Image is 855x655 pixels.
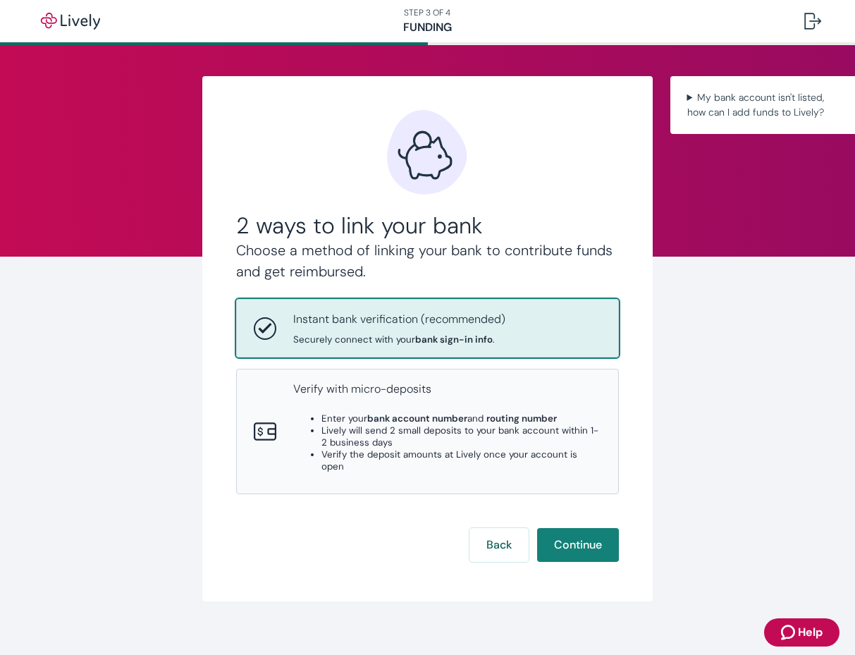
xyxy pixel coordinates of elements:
p: Verify with micro-deposits [293,381,602,398]
span: Help [798,624,823,641]
li: Enter your and [321,412,602,424]
p: Instant bank verification (recommended) [293,311,505,328]
img: Lively [31,13,110,30]
button: Micro-depositsVerify with micro-depositsEnter yourbank account numberand routing numberLively wil... [237,369,619,494]
button: Continue [537,528,619,562]
svg: Zendesk support icon [781,624,798,641]
strong: bank sign-in info [415,333,493,345]
button: Zendesk support iconHelp [764,618,839,647]
svg: Micro-deposits [254,420,276,443]
strong: bank account number [367,412,467,424]
button: Log out [793,4,832,38]
h2: 2 ways to link your bank [236,212,620,240]
li: Verify the deposit amounts at Lively once your account is open [321,448,602,472]
strong: routing number [486,412,557,424]
li: Lively will send 2 small deposits to your bank account within 1-2 business days [321,424,602,448]
h4: Choose a method of linking your bank to contribute funds and get reimbursed. [236,240,620,282]
summary: My bank account isn't listed, how can I add funds to Lively? [682,87,851,123]
span: Securely connect with your . [293,333,505,345]
button: Instant bank verificationInstant bank verification (recommended)Securely connect with yourbank si... [237,300,619,357]
svg: Instant bank verification [254,317,276,340]
button: Back [469,528,529,562]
